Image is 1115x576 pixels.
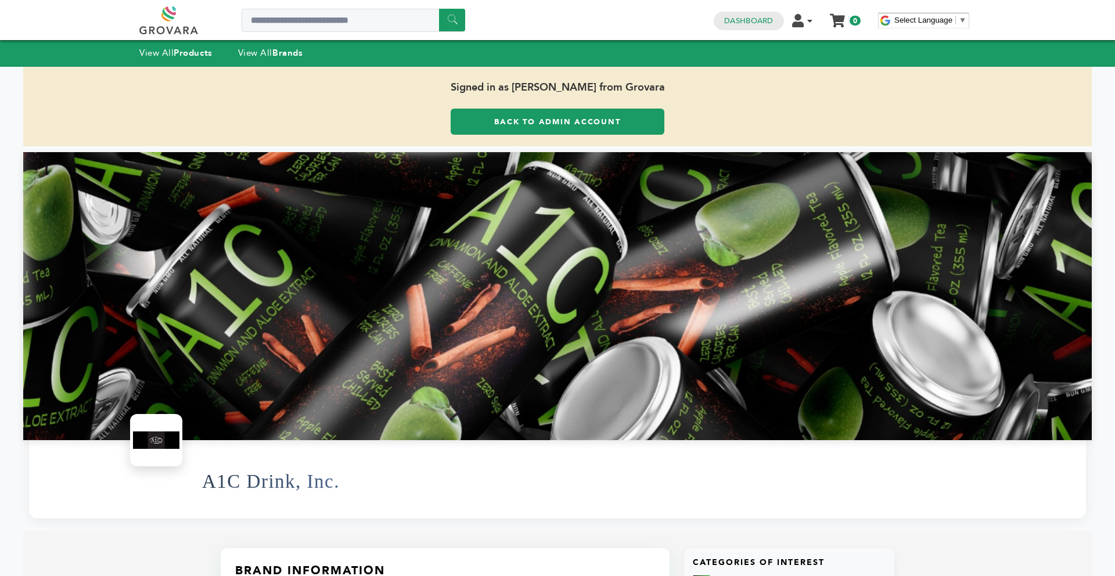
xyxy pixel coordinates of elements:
[174,47,212,59] strong: Products
[139,47,213,59] a: View AllProducts
[133,417,179,463] img: A1C Drink, Inc. Logo
[23,67,1092,109] span: Signed in as [PERSON_NAME] from Grovara
[272,47,303,59] strong: Brands
[831,10,844,23] a: My Cart
[850,16,861,26] span: 0
[894,16,952,24] span: Select Language
[451,109,664,135] a: Back to Admin Account
[894,16,966,24] a: Select Language​
[202,453,340,510] h1: A1C Drink, Inc.
[959,16,966,24] span: ▼
[242,9,465,32] input: Search a product or brand...
[724,16,773,26] a: Dashboard
[238,47,303,59] a: View AllBrands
